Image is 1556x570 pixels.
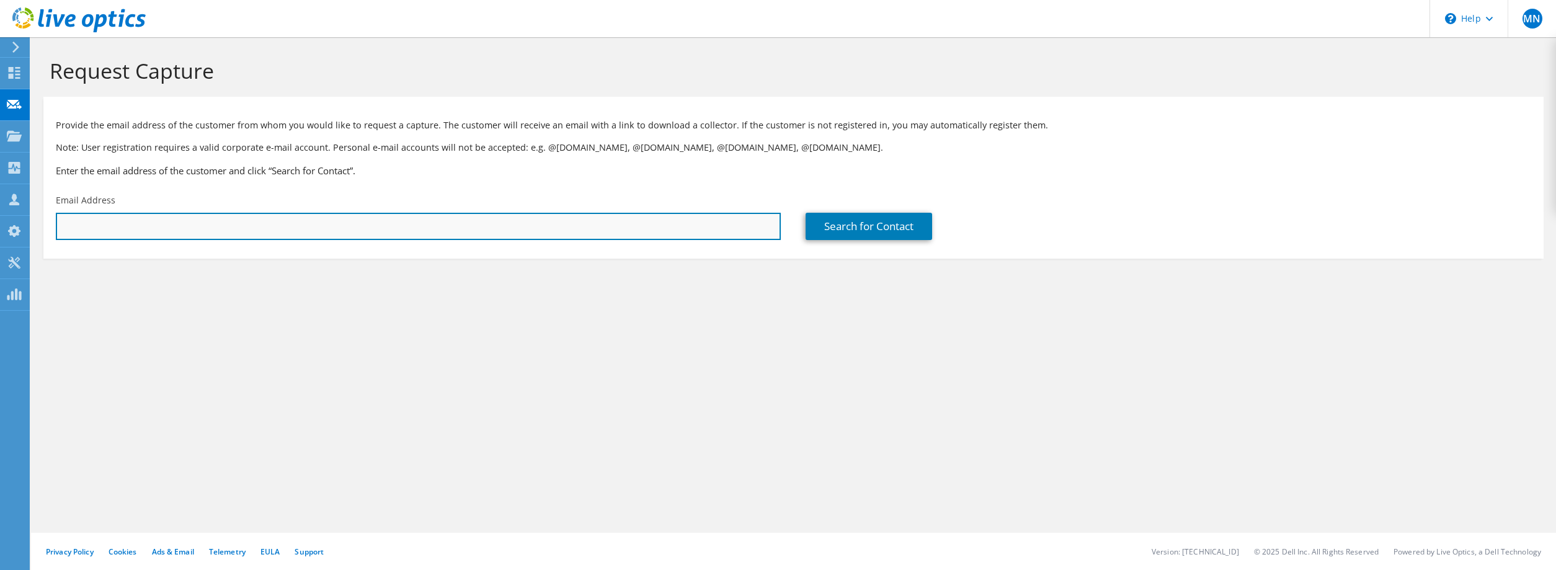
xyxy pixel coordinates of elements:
a: EULA [260,546,280,557]
a: Ads & Email [152,546,194,557]
a: Cookies [109,546,137,557]
h3: Enter the email address of the customer and click “Search for Contact”. [56,164,1531,177]
a: Telemetry [209,546,246,557]
svg: \n [1445,13,1456,24]
li: Version: [TECHNICAL_ID] [1152,546,1239,557]
h1: Request Capture [50,58,1531,84]
label: Email Address [56,194,115,207]
p: Note: User registration requires a valid corporate e-mail account. Personal e-mail accounts will ... [56,141,1531,154]
a: Privacy Policy [46,546,94,557]
li: Powered by Live Optics, a Dell Technology [1394,546,1541,557]
li: © 2025 Dell Inc. All Rights Reserved [1254,546,1379,557]
a: Search for Contact [806,213,932,240]
a: Support [295,546,324,557]
span: MN [1523,9,1542,29]
p: Provide the email address of the customer from whom you would like to request a capture. The cust... [56,118,1531,132]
